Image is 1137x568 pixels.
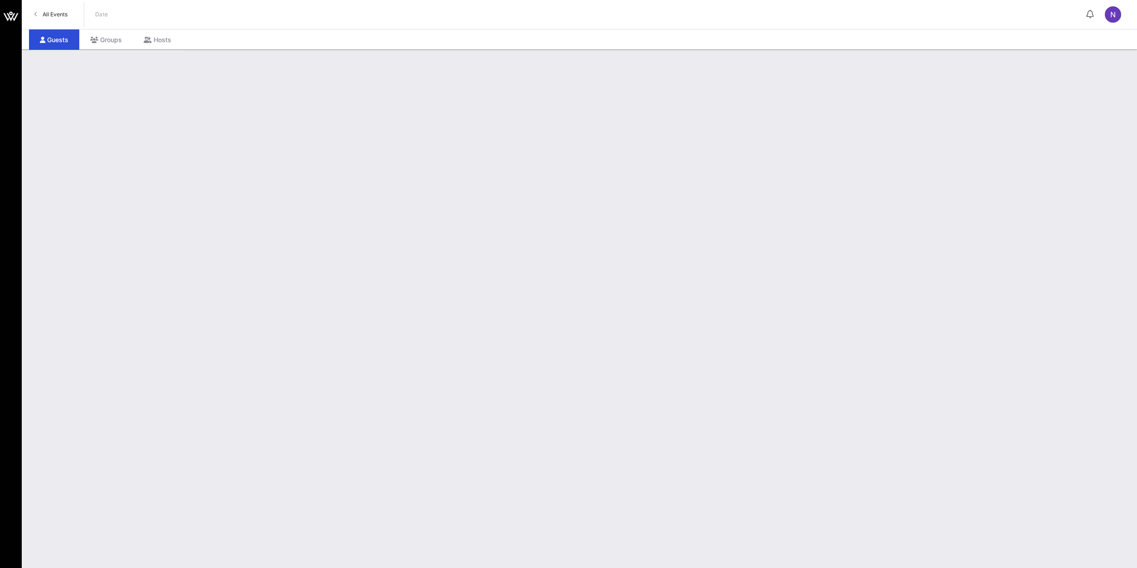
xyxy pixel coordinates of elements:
div: Hosts [133,29,182,50]
span: N [1110,10,1116,19]
div: Guests [29,29,79,50]
span: All Events [43,11,68,18]
p: Date [95,10,108,19]
a: All Events [29,7,73,22]
div: Groups [79,29,133,50]
div: N [1105,6,1121,23]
